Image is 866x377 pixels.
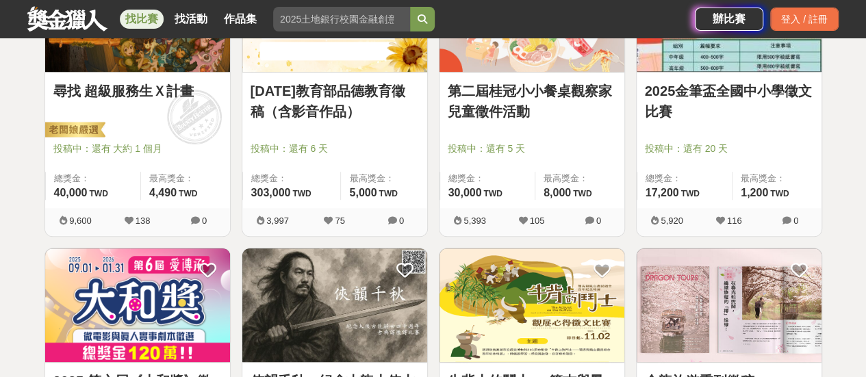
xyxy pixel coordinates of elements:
[544,172,616,185] span: 最高獎金：
[179,189,197,198] span: TWD
[149,187,177,198] span: 4,490
[448,142,616,156] span: 投稿中：還有 5 天
[448,81,616,122] a: 第二屆桂冠小小餐桌觀察家兒童徵件活動
[399,216,404,226] span: 0
[69,216,92,226] span: 9,600
[169,10,213,29] a: 找活動
[695,8,763,31] a: 辦比賽
[463,216,486,226] span: 5,393
[448,172,526,185] span: 總獎金：
[335,216,344,226] span: 75
[53,81,222,101] a: 尋找 超級服務生Ｘ計畫
[646,187,679,198] span: 17,200
[645,142,813,156] span: 投稿中：還有 20 天
[646,172,724,185] span: 總獎金：
[741,187,768,198] span: 1,200
[727,216,742,226] span: 116
[530,216,545,226] span: 105
[793,216,798,226] span: 0
[637,248,822,363] img: Cover Image
[440,248,624,363] img: Cover Image
[251,187,291,198] span: 303,000
[45,248,230,363] img: Cover Image
[573,189,591,198] span: TWD
[544,187,571,198] span: 8,000
[53,142,222,156] span: 投稿中：還有 大約 1 個月
[251,172,333,185] span: 總獎金：
[136,216,151,226] span: 138
[292,189,311,198] span: TWD
[379,189,397,198] span: TWD
[202,216,207,226] span: 0
[54,187,88,198] span: 40,000
[42,121,105,140] img: 老闆娘嚴選
[448,187,482,198] span: 30,000
[89,189,107,198] span: TWD
[218,10,262,29] a: 作品集
[266,216,289,226] span: 3,997
[770,8,839,31] div: 登入 / 註冊
[251,81,419,122] a: [DATE]教育部品德教育徵稿（含影音作品）
[149,172,222,185] span: 最高獎金：
[251,142,419,156] span: 投稿中：還有 6 天
[120,10,164,29] a: 找比賽
[645,81,813,122] a: 2025金筆盃全國中小學徵文比賽
[242,248,427,363] img: Cover Image
[661,216,683,226] span: 5,920
[54,172,132,185] span: 總獎金：
[349,172,418,185] span: 最高獎金：
[680,189,699,198] span: TWD
[596,216,601,226] span: 0
[770,189,789,198] span: TWD
[349,187,377,198] span: 5,000
[483,189,502,198] span: TWD
[741,172,813,185] span: 最高獎金：
[273,7,410,31] input: 2025土地銀行校園金融創意挑戰賽：從你出發 開啟智慧金融新頁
